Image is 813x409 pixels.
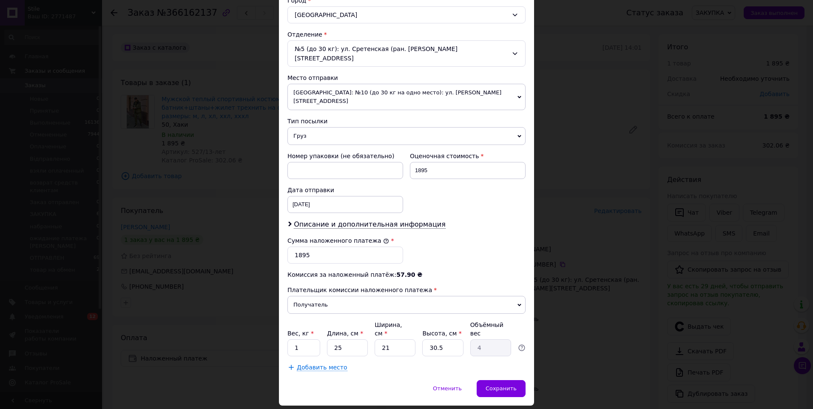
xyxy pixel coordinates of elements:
span: Отменить [433,385,462,392]
span: Получатель [287,296,526,314]
span: 57.90 ₴ [396,271,422,278]
label: Сумма наложенного платежа [287,237,389,244]
div: Объёмный вес [470,321,511,338]
label: Высота, см [422,330,461,337]
span: [GEOGRAPHIC_DATA]: №10 (до 30 кг на одно место): ул. [PERSON_NAME][STREET_ADDRESS] [287,84,526,110]
div: №5 (до 30 кг): ул. Сретенская (ран. [PERSON_NAME][STREET_ADDRESS] [287,40,526,67]
span: Сохранить [486,385,517,392]
label: Длина, см [327,330,363,337]
div: Номер упаковки (не обязательно) [287,152,403,160]
span: Описание и дополнительная информация [294,220,446,229]
span: Добавить место [297,364,347,371]
div: Комиссия за наложенный платёж: [287,270,526,279]
div: Дата отправки [287,186,403,194]
label: Вес, кг [287,330,314,337]
span: Тип посылки [287,118,327,125]
div: Отделение [287,30,526,39]
span: Место отправки [287,74,338,81]
div: [GEOGRAPHIC_DATA] [287,6,526,23]
div: Оценочная стоимость [410,152,526,160]
span: Плательщик комиссии наложенного платежа [287,287,432,293]
span: Груз [287,127,526,145]
label: Ширина, см [375,321,402,337]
